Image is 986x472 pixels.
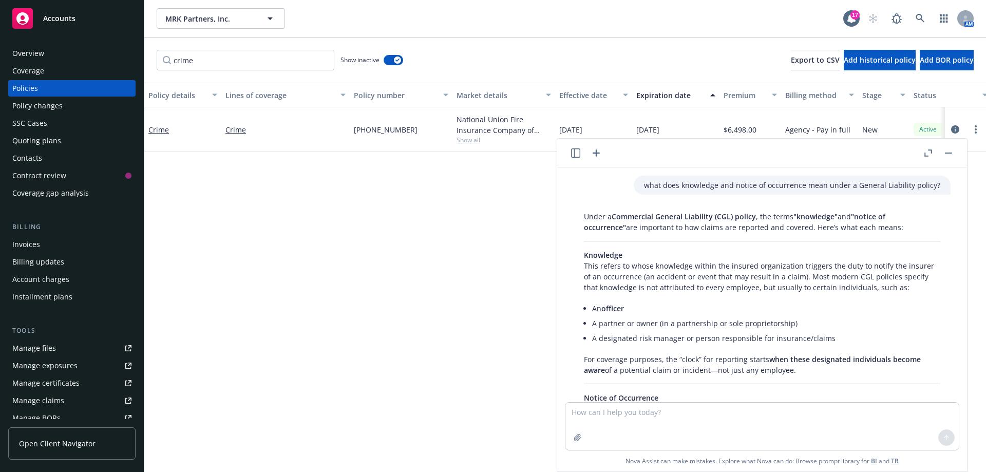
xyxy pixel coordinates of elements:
div: Effective date [559,90,617,101]
span: Open Client Navigator [19,438,96,449]
li: An [592,301,940,316]
div: National Union Fire Insurance Company of [GEOGRAPHIC_DATA], [GEOGRAPHIC_DATA], AIG [457,114,551,136]
button: Expiration date [632,83,719,107]
a: Policy changes [8,98,136,114]
span: Commercial General Liability (CGL) policy [612,212,756,221]
span: New [862,124,878,135]
span: Show all [457,136,551,144]
span: Export to CSV [791,55,840,65]
span: $6,498.00 [724,124,756,135]
span: Add BOR policy [920,55,974,65]
span: [PHONE_NUMBER] [354,124,418,135]
div: Manage claims [12,392,64,409]
div: Policy changes [12,98,63,114]
a: TR [891,457,899,465]
div: Market details [457,90,540,101]
a: Coverage gap analysis [8,185,136,201]
a: BI [871,457,877,465]
a: Search [910,8,931,29]
div: Policies [12,80,38,97]
p: For coverage purposes, the “clock” for reporting starts of a potential claim or incident—not just... [584,354,940,375]
div: Tools [8,326,136,336]
a: Manage exposures [8,357,136,374]
a: Report a Bug [886,8,907,29]
div: SSC Cases [12,115,47,131]
a: Billing updates [8,254,136,270]
div: Contract review [12,167,66,184]
a: Contract review [8,167,136,184]
p: Under a , the terms and are important to how claims are reported and covered. Here’s what each me... [584,211,940,233]
a: Start snowing [863,8,883,29]
a: Coverage [8,63,136,79]
div: Stage [862,90,894,101]
p: This refers to whose knowledge within the insured organization triggers the duty to notify the in... [584,250,940,293]
div: Contacts [12,150,42,166]
button: Add BOR policy [920,50,974,70]
span: Add historical policy [844,55,916,65]
button: Add historical policy [844,50,916,70]
div: Invoices [12,236,40,253]
a: Crime [225,124,346,135]
div: Coverage [12,63,44,79]
li: A designated risk manager or person responsible for insurance/claims [592,331,940,346]
a: Quoting plans [8,133,136,149]
button: Policy details [144,83,221,107]
span: Nova Assist can make mistakes. Explore what Nova can do: Browse prompt library for and [561,450,963,471]
a: Overview [8,45,136,62]
a: Manage certificates [8,375,136,391]
div: 17 [850,10,860,20]
div: Quoting plans [12,133,61,149]
input: Filter by keyword... [157,50,334,70]
a: circleInformation [949,123,961,136]
a: Crime [148,125,169,135]
span: officer [601,304,624,313]
div: Lines of coverage [225,90,334,101]
button: MRK Partners, Inc. [157,8,285,29]
span: MRK Partners, Inc. [165,13,254,24]
span: Accounts [43,14,75,23]
div: Status [914,90,976,101]
button: Effective date [555,83,632,107]
div: Policy details [148,90,206,101]
a: Policies [8,80,136,97]
div: Installment plans [12,289,72,305]
a: Accounts [8,4,136,33]
div: Billing method [785,90,843,101]
div: Overview [12,45,44,62]
li: A partner or owner (in a partnership or sole proprietorship) [592,316,940,331]
button: Export to CSV [791,50,840,70]
button: Stage [858,83,909,107]
a: Manage claims [8,392,136,409]
div: Billing [8,222,136,232]
button: Lines of coverage [221,83,350,107]
a: Account charges [8,271,136,288]
a: more [970,123,982,136]
span: Knowledge [584,250,622,260]
div: Manage certificates [12,375,80,391]
span: Notice of Occurrence [584,393,658,403]
div: Premium [724,90,766,101]
a: Manage files [8,340,136,356]
a: Installment plans [8,289,136,305]
div: Manage files [12,340,56,356]
span: Show inactive [340,55,380,64]
p: what does knowledge and notice of occurrence mean under a General Liability policy? [644,180,940,191]
p: This is the process where the insured is required to notify the insurer that an "occurrence" (acc... [584,392,940,436]
button: Market details [452,83,555,107]
span: Agency - Pay in full [785,124,850,135]
button: Billing method [781,83,858,107]
span: [DATE] [636,124,659,135]
a: SSC Cases [8,115,136,131]
div: Policy number [354,90,437,101]
span: "knowledge" [793,212,838,221]
div: Manage BORs [12,410,61,426]
div: Account charges [12,271,69,288]
a: Switch app [934,8,954,29]
button: Policy number [350,83,452,107]
span: [DATE] [559,124,582,135]
div: Coverage gap analysis [12,185,89,201]
div: Manage exposures [12,357,78,374]
div: Billing updates [12,254,64,270]
a: Contacts [8,150,136,166]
